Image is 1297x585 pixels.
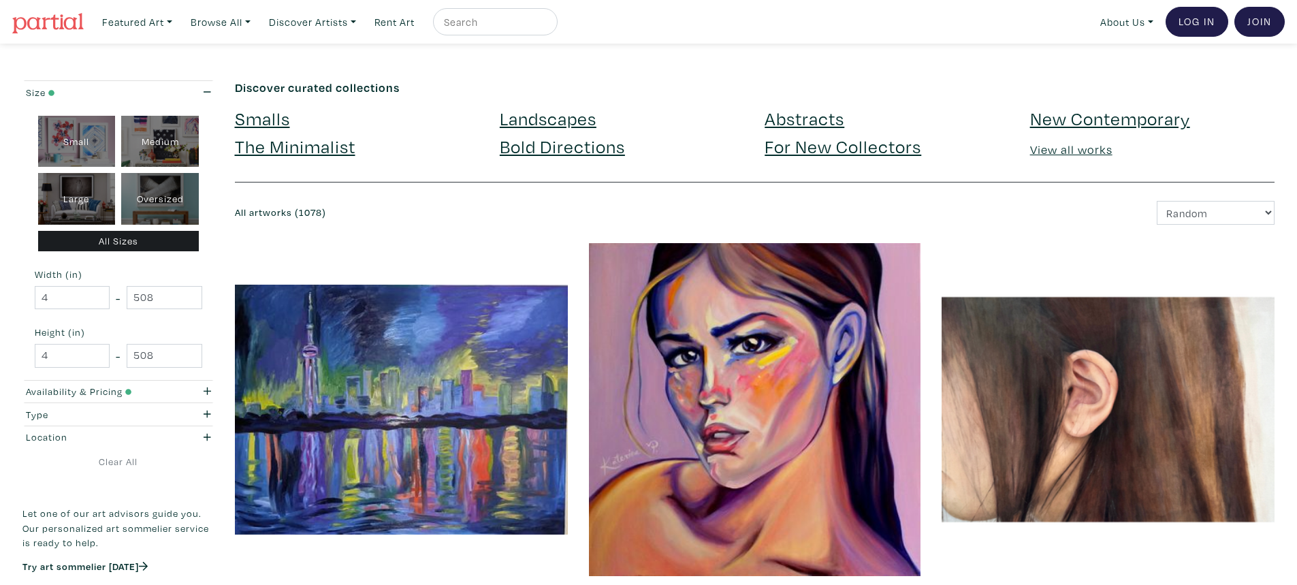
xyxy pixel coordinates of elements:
button: Type [22,403,214,426]
a: Try art sommelier [DATE] [22,560,148,573]
a: Landscapes [500,106,596,130]
div: Type [26,407,160,422]
p: Let one of our art advisors guide you. Our personalized art sommelier service is ready to help. [22,506,214,550]
a: Browse All [185,8,257,36]
a: Clear All [22,454,214,469]
a: Smalls [235,106,290,130]
div: Availability & Pricing [26,384,160,399]
div: All Sizes [38,231,199,252]
div: Medium [121,116,199,168]
a: Log In [1166,7,1228,37]
a: Bold Directions [500,134,625,158]
div: Location [26,430,160,445]
a: Rent Art [368,8,421,36]
h6: Discover curated collections [235,80,1275,95]
span: - [116,289,121,307]
div: Oversized [121,173,199,225]
a: For New Collectors [765,134,921,158]
a: Join [1234,7,1285,37]
input: Search [443,14,545,31]
a: Discover Artists [263,8,362,36]
button: Size [22,81,214,104]
h6: All artworks (1078) [235,207,745,219]
a: The Minimalist [235,134,355,158]
a: Abstracts [765,106,844,130]
div: Small [38,116,116,168]
a: About Us [1094,8,1159,36]
a: View all works [1030,142,1112,157]
a: Featured Art [96,8,178,36]
div: Size [26,85,160,100]
button: Location [22,426,214,449]
div: Large [38,173,116,225]
small: Height (in) [35,328,202,337]
button: Availability & Pricing [22,381,214,403]
small: Width (in) [35,270,202,279]
a: New Contemporary [1030,106,1190,130]
span: - [116,347,121,365]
